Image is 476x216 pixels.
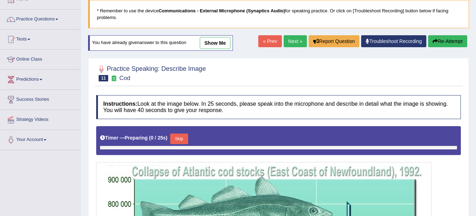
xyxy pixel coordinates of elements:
[0,130,81,148] a: Your Account
[0,50,81,67] a: Online Class
[309,35,359,47] button: Report Question
[428,35,467,47] button: Re-Attempt
[159,8,285,13] b: Communications - External Microphone (Synaptics Audio)
[0,110,81,128] a: Strategy Videos
[96,64,206,81] h2: Practice Speaking: Describe Image
[361,35,426,47] a: Troubleshoot Recording
[99,75,108,81] span: 11
[103,101,137,107] b: Instructions:
[200,37,230,49] a: show me
[166,135,168,141] b: )
[125,135,148,141] b: Preparing
[0,30,81,47] a: Tests
[0,10,81,27] a: Practice Questions
[88,35,233,51] div: You have already given answer to this question
[0,90,81,107] a: Success Stories
[100,135,167,141] h5: Timer —
[96,95,461,119] h4: Look at the image below. In 25 seconds, please speak into the microphone and describe in detail w...
[258,35,282,47] a: « Prev
[119,75,130,81] small: Cod
[284,35,307,47] a: Next »
[149,135,151,141] b: (
[170,134,188,144] button: Skip
[151,135,166,141] b: 0 / 25s
[110,75,117,82] small: Exam occurring question
[0,70,81,87] a: Predictions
